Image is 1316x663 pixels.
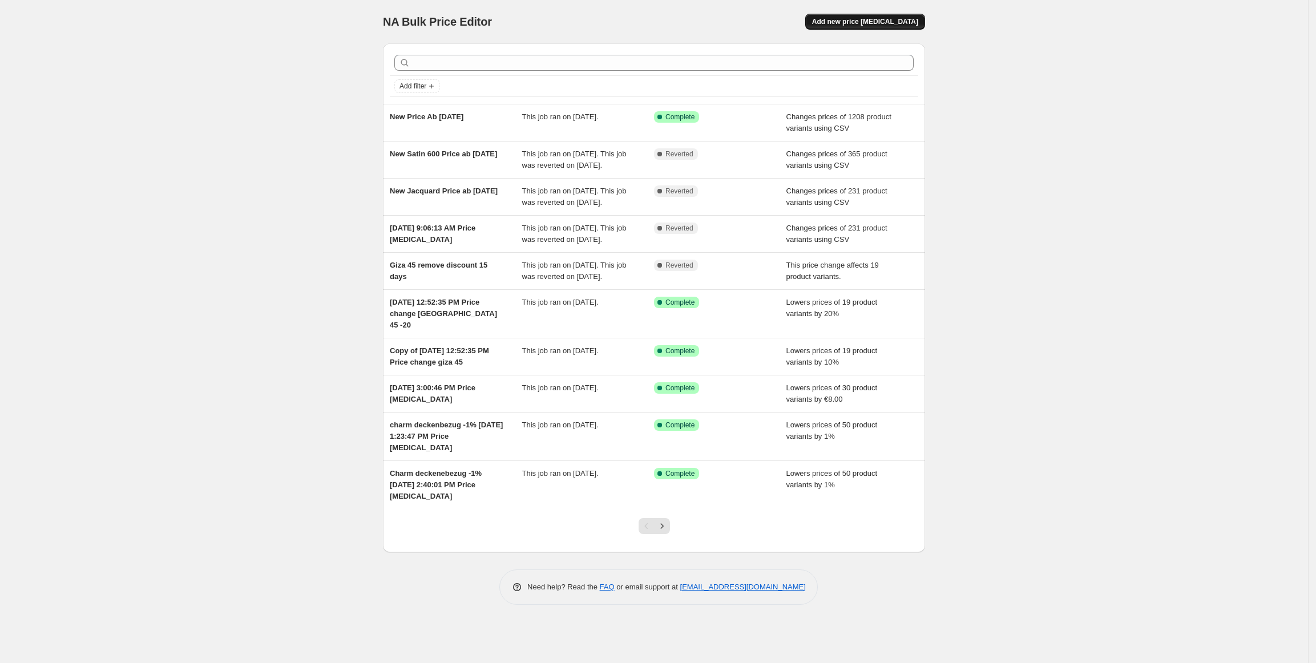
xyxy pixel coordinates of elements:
[786,298,878,318] span: Lowers prices of 19 product variants by 20%
[786,346,878,366] span: Lowers prices of 19 product variants by 10%
[805,14,925,30] button: Add new price [MEDICAL_DATA]
[786,261,879,281] span: This price change affects 19 product variants.
[390,187,498,195] span: New Jacquard Price ab [DATE]
[786,421,878,440] span: Lowers prices of 50 product variants by 1%
[390,298,497,329] span: [DATE] 12:52:35 PM Price change [GEOGRAPHIC_DATA] 45 -20
[390,224,475,244] span: [DATE] 9:06:13 AM Price [MEDICAL_DATA]
[522,112,599,121] span: This job ran on [DATE].
[383,15,492,28] span: NA Bulk Price Editor
[522,224,627,244] span: This job ran on [DATE]. This job was reverted on [DATE].
[522,421,599,429] span: This job ran on [DATE].
[522,469,599,478] span: This job ran on [DATE].
[390,112,463,121] span: New Price Ab [DATE]
[665,187,693,196] span: Reverted
[522,383,599,392] span: This job ran on [DATE].
[786,383,878,403] span: Lowers prices of 30 product variants by €8.00
[394,79,440,93] button: Add filter
[600,583,615,591] a: FAQ
[639,518,670,534] nav: Pagination
[522,346,599,355] span: This job ran on [DATE].
[665,112,695,122] span: Complete
[665,421,695,430] span: Complete
[665,298,695,307] span: Complete
[786,112,891,132] span: Changes prices of 1208 product variants using CSV
[522,187,627,207] span: This job ran on [DATE]. This job was reverted on [DATE].
[654,518,670,534] button: Next
[786,469,878,489] span: Lowers prices of 50 product variants by 1%
[665,383,695,393] span: Complete
[665,224,693,233] span: Reverted
[399,82,426,91] span: Add filter
[786,187,887,207] span: Changes prices of 231 product variants using CSV
[680,583,806,591] a: [EMAIL_ADDRESS][DOMAIN_NAME]
[390,261,487,281] span: Giza 45 remove discount 15 days
[390,346,489,366] span: Copy of [DATE] 12:52:35 PM Price change giza 45
[390,149,497,158] span: New Satin 600 Price ab [DATE]
[786,149,887,169] span: Changes prices of 365 product variants using CSV
[390,469,482,500] span: Charm deckenebezug -1% [DATE] 2:40:01 PM Price [MEDICAL_DATA]
[665,346,695,355] span: Complete
[812,17,918,26] span: Add new price [MEDICAL_DATA]
[390,421,503,452] span: charm deckenbezug -1% [DATE] 1:23:47 PM Price [MEDICAL_DATA]
[390,383,475,403] span: [DATE] 3:00:46 PM Price [MEDICAL_DATA]
[522,149,627,169] span: This job ran on [DATE]. This job was reverted on [DATE].
[786,224,887,244] span: Changes prices of 231 product variants using CSV
[522,261,627,281] span: This job ran on [DATE]. This job was reverted on [DATE].
[615,583,680,591] span: or email support at
[665,149,693,159] span: Reverted
[522,298,599,306] span: This job ran on [DATE].
[665,261,693,270] span: Reverted
[527,583,600,591] span: Need help? Read the
[665,469,695,478] span: Complete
